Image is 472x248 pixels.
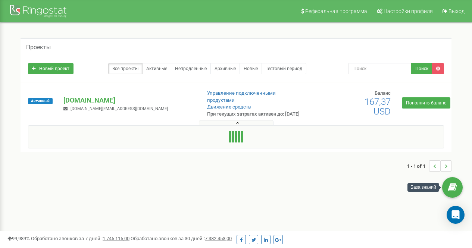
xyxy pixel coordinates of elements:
span: 99,989% [7,236,30,241]
div: База знаний [407,183,439,192]
a: Непродленные [171,63,211,74]
a: Управление подключенными продуктами [207,90,276,103]
a: Тестовый период [262,63,306,74]
u: 1 745 115,00 [103,236,129,241]
a: Новые [240,63,262,74]
span: Обработано звонков за 7 дней : [31,236,129,241]
a: Пополнить баланс [402,97,450,109]
a: Все проекты [108,63,143,74]
div: Open Intercom Messenger [447,206,465,224]
button: Поиск [411,63,432,74]
a: Активные [142,63,171,74]
span: Баланс [375,90,391,96]
span: 167,37 USD [365,97,391,117]
nav: ... [407,153,451,179]
span: [DOMAIN_NAME][EMAIL_ADDRESS][DOMAIN_NAME] [71,106,168,111]
span: Активный [28,98,53,104]
p: [DOMAIN_NAME] [63,95,195,105]
a: Архивные [210,63,240,74]
u: 7 382 453,00 [205,236,232,241]
h5: Проекты [26,44,51,51]
span: Реферальная программа [305,8,367,14]
span: Обработано звонков за 30 дней : [131,236,232,241]
span: Настройки профиля [384,8,433,14]
p: При текущих затратах активен до: [DATE] [207,111,303,118]
span: 1 - 1 of 1 [407,160,429,172]
a: Новый проект [28,63,74,74]
a: Движение средств [207,104,251,110]
span: Выход [448,8,465,14]
input: Поиск [348,63,412,74]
